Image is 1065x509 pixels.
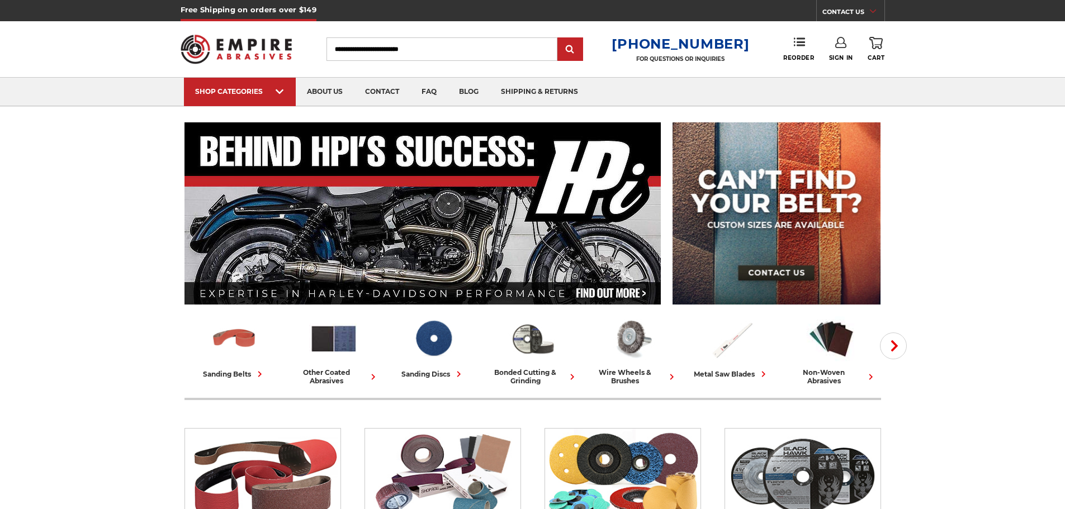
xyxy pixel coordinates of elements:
img: Banner for an interview featuring Horsepower Inc who makes Harley performance upgrades featured o... [184,122,661,305]
img: Other Coated Abrasives [309,315,358,363]
a: sanding belts [189,315,280,380]
a: blog [448,78,490,106]
div: sanding belts [203,368,266,380]
img: Empire Abrasives [181,27,292,71]
div: metal saw blades [694,368,769,380]
img: Metal Saw Blades [707,315,756,363]
img: Non-woven Abrasives [807,315,856,363]
div: SHOP CATEGORIES [195,87,285,96]
a: bonded cutting & grinding [487,315,578,385]
div: bonded cutting & grinding [487,368,578,385]
div: wire wheels & brushes [587,368,678,385]
a: other coated abrasives [288,315,379,385]
a: sanding discs [388,315,479,380]
a: Cart [868,37,884,61]
a: contact [354,78,410,106]
img: Sanding Belts [210,315,259,363]
p: FOR QUESTIONS OR INQUIRIES [612,55,749,63]
a: CONTACT US [822,6,884,21]
span: Reorder [783,54,814,61]
img: Sanding Discs [409,315,458,363]
input: Submit [559,39,581,61]
a: Reorder [783,37,814,61]
div: sanding discs [401,368,465,380]
a: non-woven abrasives [786,315,877,385]
span: Sign In [829,54,853,61]
button: Next [880,332,907,359]
div: other coated abrasives [288,368,379,385]
div: non-woven abrasives [786,368,877,385]
a: [PHONE_NUMBER] [612,36,749,52]
img: promo banner for custom belts. [673,122,881,305]
a: metal saw blades [687,315,777,380]
img: Bonded Cutting & Grinding [508,315,557,363]
img: Wire Wheels & Brushes [608,315,657,363]
a: faq [410,78,448,106]
a: shipping & returns [490,78,589,106]
span: Cart [868,54,884,61]
a: wire wheels & brushes [587,315,678,385]
a: about us [296,78,354,106]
